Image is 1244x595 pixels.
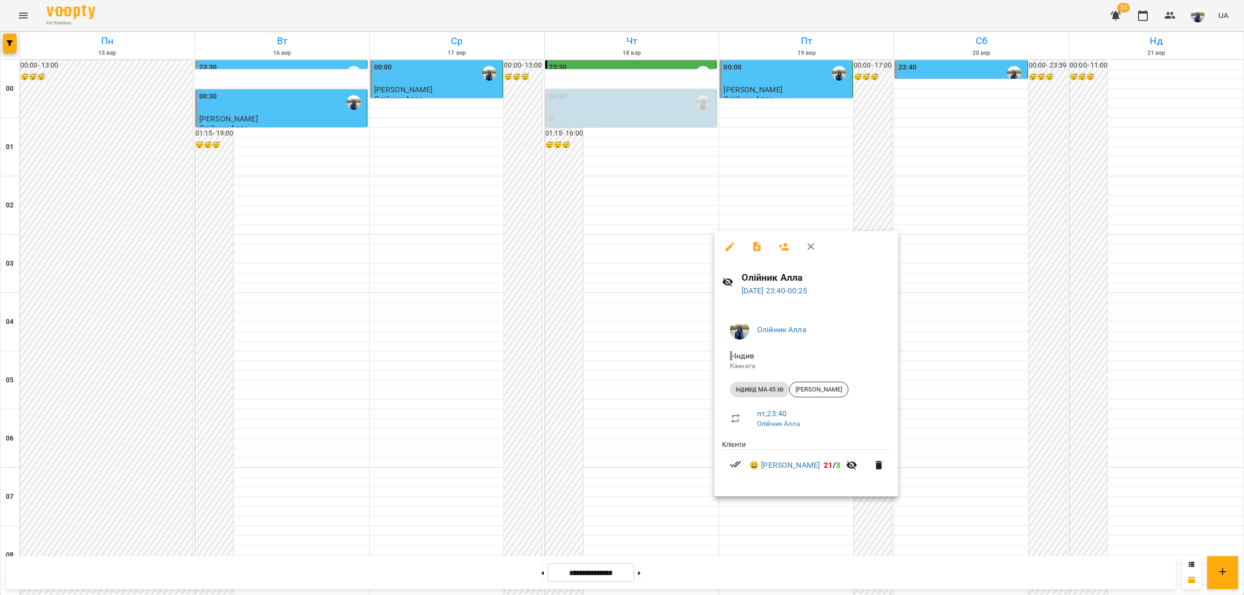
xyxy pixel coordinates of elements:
svg: Візит сплачено [730,459,742,470]
p: Кімната [730,361,882,371]
span: індивід МА 45 хв [730,385,789,394]
span: 3 [836,460,840,470]
span: - Індив [730,351,756,360]
img: 79bf113477beb734b35379532aeced2e.jpg [730,320,749,340]
h6: Олійник Алла [742,270,891,285]
a: Олійник Алла [757,325,807,334]
a: Олійник Алла [757,420,800,427]
a: [DATE] 23:40-00:25 [742,286,808,295]
div: [PERSON_NAME] [789,382,848,397]
a: 😀 [PERSON_NAME] [749,459,820,471]
b: / [824,460,840,470]
span: 21 [824,460,832,470]
a: пт , 23:40 [757,409,787,418]
ul: Клієнти [722,440,890,485]
span: [PERSON_NAME] [790,385,848,394]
